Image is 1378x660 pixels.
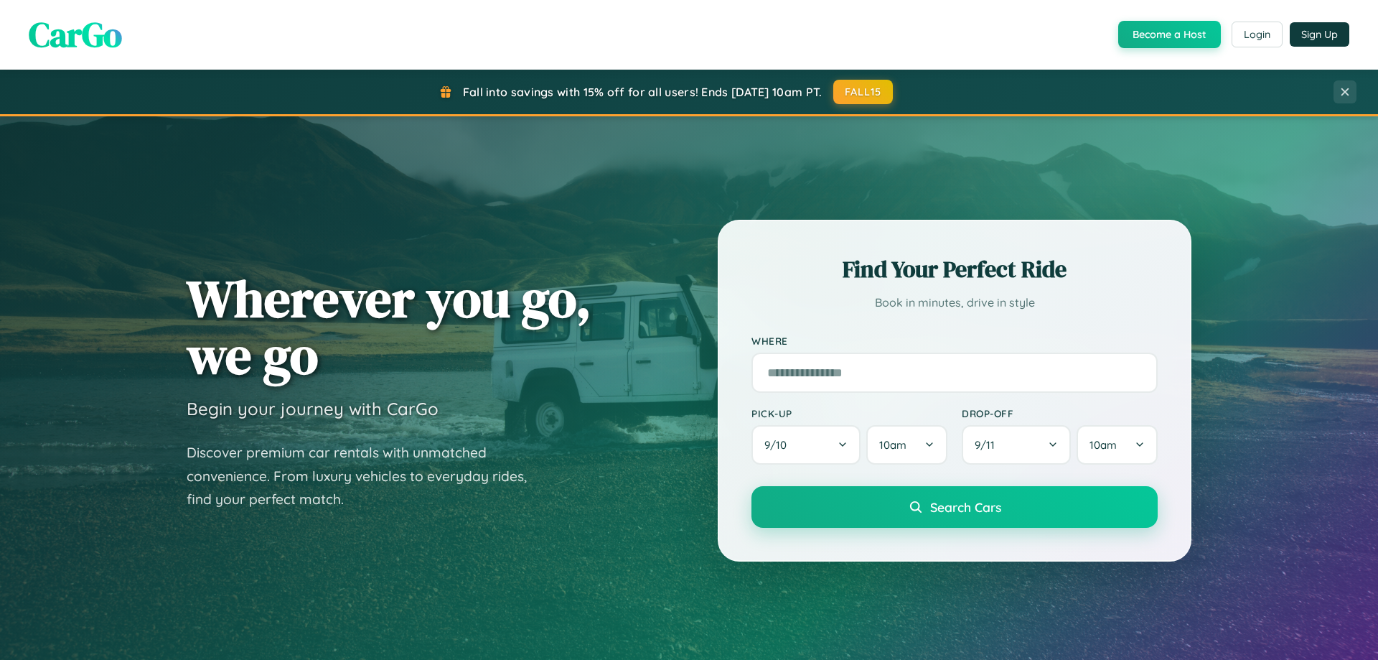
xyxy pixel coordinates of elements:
[866,425,947,465] button: 10am
[751,407,947,419] label: Pick-up
[1232,22,1283,47] button: Login
[764,438,794,452] span: 9 / 10
[751,254,1158,285] h2: Find Your Perfect Ride
[1077,425,1158,465] button: 10am
[751,425,861,465] button: 9/10
[187,270,591,384] h1: Wherever you go, we go
[962,407,1158,419] label: Drop-off
[1118,21,1221,48] button: Become a Host
[930,499,1001,515] span: Search Cars
[29,11,122,58] span: CarGo
[975,438,1002,452] span: 9 / 11
[833,80,894,104] button: FALL15
[751,292,1158,313] p: Book in minutes, drive in style
[187,398,439,419] h3: Begin your journey with CarGo
[187,441,545,511] p: Discover premium car rentals with unmatched convenience. From luxury vehicles to everyday rides, ...
[879,438,906,452] span: 10am
[751,335,1158,347] label: Where
[463,85,822,99] span: Fall into savings with 15% off for all users! Ends [DATE] 10am PT.
[1290,22,1349,47] button: Sign Up
[1089,438,1117,452] span: 10am
[962,425,1071,465] button: 9/11
[751,486,1158,528] button: Search Cars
